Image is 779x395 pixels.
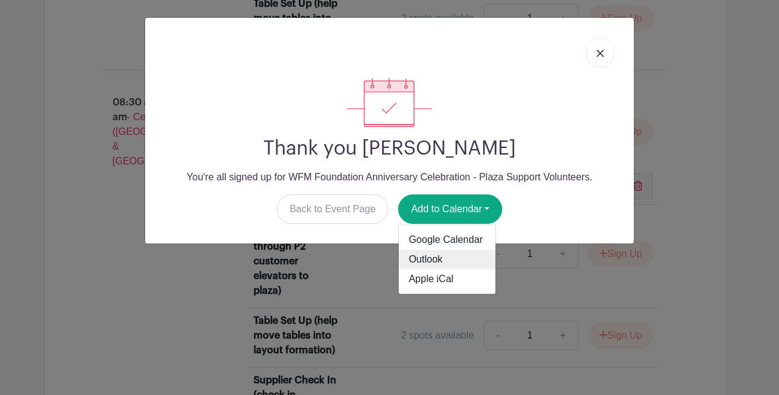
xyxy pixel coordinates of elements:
img: signup_complete-c468d5dda3e2740ee63a24cb0ba0d3ce5d8a4ecd24259e683200fb1569d990c8.svg [347,78,432,127]
button: Add to Calendar [398,194,502,224]
h2: Thank you [PERSON_NAME] [155,137,624,160]
p: You're all signed up for WFM Foundation Anniversary Celebration - Plaza Support Volunteers. [155,170,624,185]
a: Back to Event Page [277,194,389,224]
a: Google Calendar [399,231,495,250]
a: Apple iCal [399,270,495,290]
a: Outlook [399,250,495,270]
img: close_button-5f87c8562297e5c2d7936805f587ecaba9071eb48480494691a3f1689db116b3.svg [596,50,604,57]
